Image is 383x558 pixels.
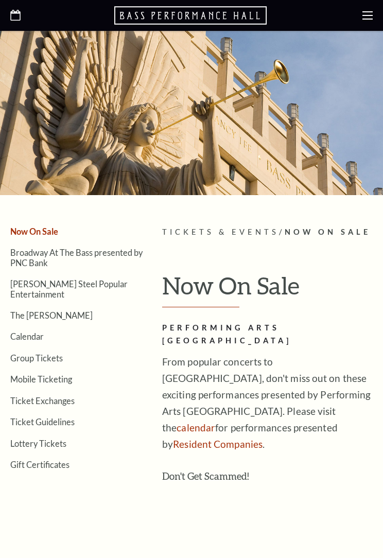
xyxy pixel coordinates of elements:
a: Calendar [10,332,44,341]
a: Now On Sale [10,226,58,236]
a: Mobile Ticketing [10,374,72,384]
a: Lottery Tickets [10,439,66,448]
h3: Don't Get Scammed! [162,468,373,484]
h2: Performing Arts [GEOGRAPHIC_DATA] [162,322,373,347]
p: / [162,226,373,239]
a: Gift Certificates [10,460,69,469]
a: Group Tickets [10,353,63,363]
a: The [PERSON_NAME] [10,310,93,320]
a: Resident Companies [173,438,263,450]
span: Now On Sale [285,228,371,236]
a: Ticket Exchanges [10,396,75,406]
a: calendar [177,422,215,433]
h1: Now On Sale [162,272,373,307]
span: Tickets & Events [162,228,279,236]
a: [PERSON_NAME] Steel Popular Entertainment [10,279,128,299]
p: From popular concerts to [GEOGRAPHIC_DATA], don't miss out on these exciting performances present... [162,354,373,452]
a: Broadway At The Bass presented by PNC Bank [10,248,143,267]
a: Ticket Guidelines [10,417,75,427]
